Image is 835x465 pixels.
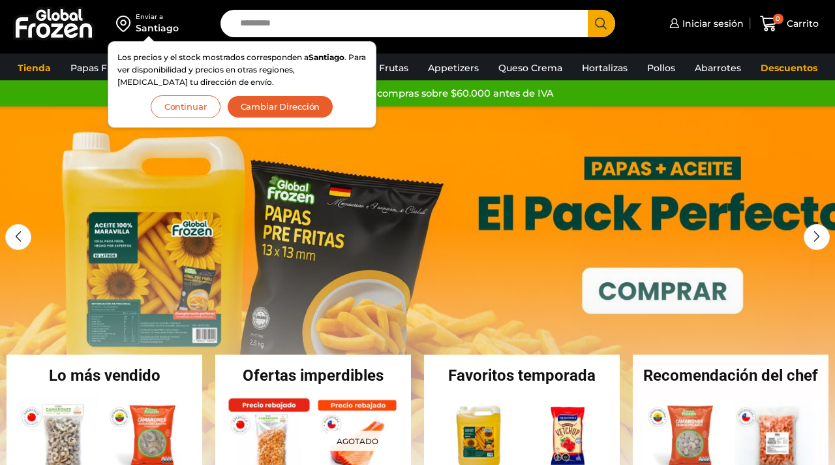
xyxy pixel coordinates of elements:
[666,10,744,37] a: Iniciar sesión
[679,17,744,30] span: Iniciar sesión
[421,56,485,80] a: Appetizers
[492,56,569,80] a: Queso Crema
[804,224,830,250] div: Next slide
[215,368,411,383] h2: Ofertas imperdibles
[641,56,682,80] a: Pollos
[773,14,783,24] span: 0
[117,51,367,89] p: Los precios y el stock mostrados corresponden a . Para ver disponibilidad y precios en otras regi...
[424,368,620,383] h2: Favoritos temporada
[227,95,334,118] button: Cambiar Dirección
[309,52,344,62] strong: Santiago
[688,56,748,80] a: Abarrotes
[151,95,220,118] button: Continuar
[11,56,57,80] a: Tienda
[757,8,822,39] a: 0 Carrito
[754,56,824,80] a: Descuentos
[116,12,136,35] img: address-field-icon.svg
[7,368,202,383] h2: Lo más vendido
[575,56,634,80] a: Hortalizas
[64,56,134,80] a: Papas Fritas
[136,22,179,35] div: Santiago
[136,12,179,22] div: Enviar a
[327,430,387,451] p: Agotado
[5,224,31,250] div: Previous slide
[633,368,828,383] h2: Recomendación del chef
[588,10,615,37] button: Search button
[783,17,819,30] span: Carrito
